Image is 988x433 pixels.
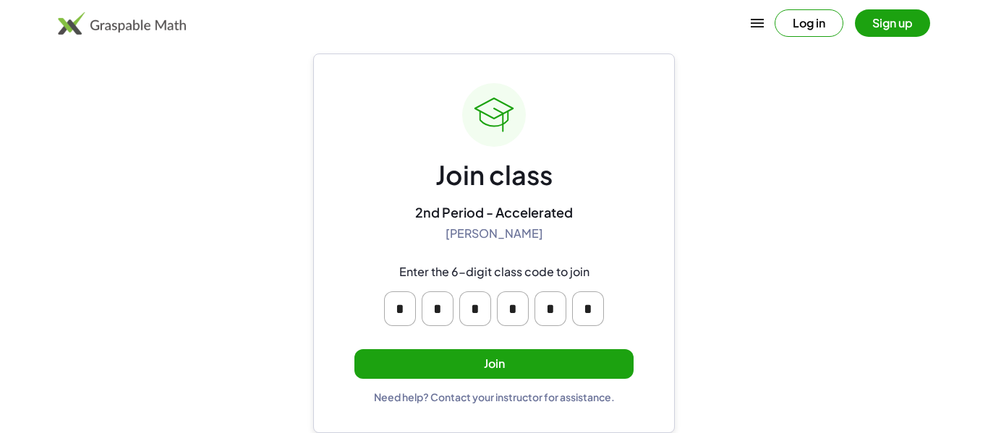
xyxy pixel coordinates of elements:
div: [PERSON_NAME] [446,226,543,241]
button: Join [354,349,634,379]
input: Please enter OTP character 5 [535,291,566,326]
input: Please enter OTP character 1 [384,291,416,326]
button: Log in [775,9,843,37]
input: Please enter OTP character 4 [497,291,529,326]
div: Need help? Contact your instructor for assistance. [374,390,615,403]
input: Please enter OTP character 2 [422,291,453,326]
input: Please enter OTP character 6 [572,291,604,326]
div: 2nd Period - Accelerated [415,204,573,220]
input: Please enter OTP character 3 [459,291,491,326]
div: Enter the 6-digit class code to join [399,265,589,280]
div: Join class [435,158,553,192]
button: Sign up [855,9,930,37]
